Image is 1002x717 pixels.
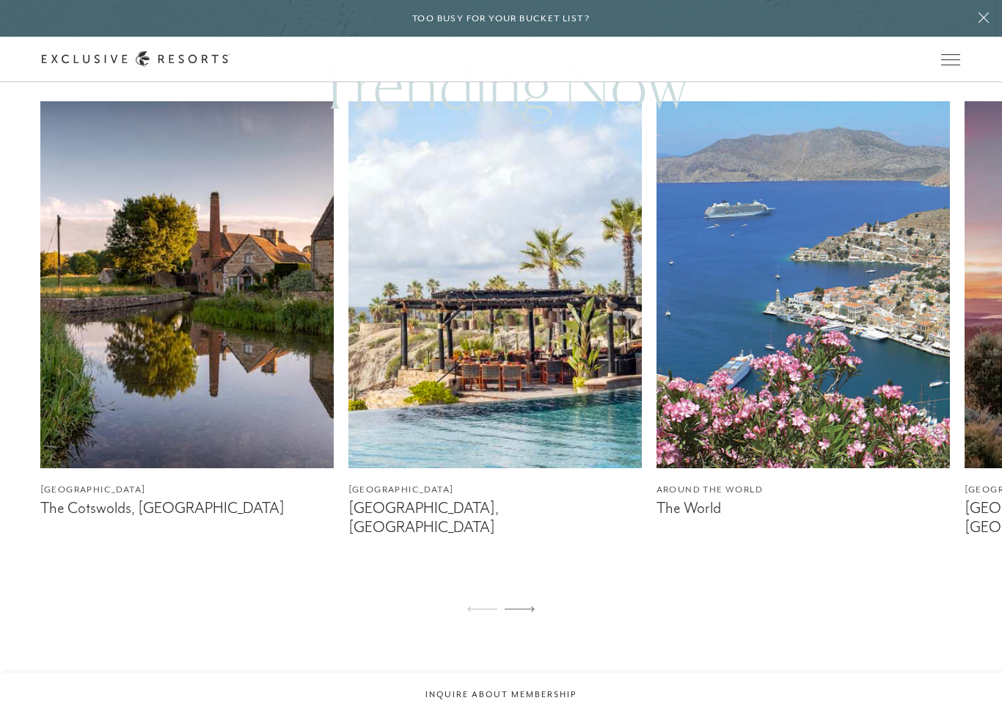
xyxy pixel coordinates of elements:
iframe: Qualified Messenger [935,649,1002,717]
a: Around the WorldThe World [657,101,950,518]
figcaption: [GEOGRAPHIC_DATA] [348,483,642,497]
figcaption: The Cotswolds, [GEOGRAPHIC_DATA] [40,499,334,517]
figcaption: [GEOGRAPHIC_DATA] [40,483,334,497]
a: [GEOGRAPHIC_DATA]The Cotswolds, [GEOGRAPHIC_DATA] [40,101,334,518]
a: [GEOGRAPHIC_DATA][GEOGRAPHIC_DATA], [GEOGRAPHIC_DATA] [348,101,642,536]
h6: Too busy for your bucket list? [412,12,590,26]
figcaption: The World [657,499,950,517]
figcaption: [GEOGRAPHIC_DATA], [GEOGRAPHIC_DATA] [348,499,642,536]
figcaption: Around the World [657,483,950,497]
button: Open navigation [941,54,960,65]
